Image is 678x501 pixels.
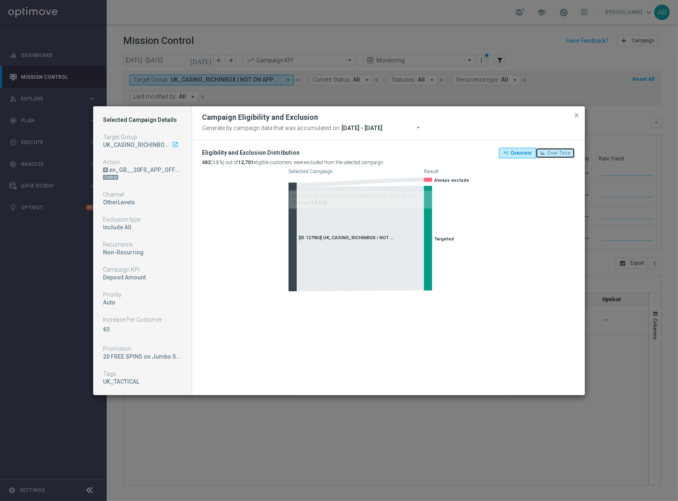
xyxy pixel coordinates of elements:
[414,122,426,135] button: arrow_drop_down
[339,122,432,134] input: Select date range
[103,370,182,377] div: Tags
[103,378,182,385] div: UK_TACTICAL
[103,191,182,198] div: Channel
[103,141,172,149] div: UK_CASINO_RICHINBOX | NOT ON APP YET
[202,148,383,158] div: Eligibility and Exclusion Distribution
[536,148,575,158] button: Over Time
[103,345,182,352] div: Promotion
[415,123,423,131] i: arrow_drop_down
[103,249,182,256] div: Non-Recurring
[202,112,318,122] h2: Campaign Eligibility and Exclusion
[103,274,182,281] div: Deposit Amount
[289,169,333,174] text: Selected Campaign
[103,167,108,172] div: A
[103,299,182,306] div: Auto
[202,158,383,167] div: (3.8%) out of eligible customers were excluded from the selected campaign
[424,169,439,174] text: Result
[172,141,179,149] a: launch
[109,166,182,174] div: en_GB__20FS_APP_OFFER_REBRANDED__NVIP_RI_TAC_GM
[202,123,339,133] span: Generate by campaign data that was accumulated on
[103,224,131,231] span: Include All
[103,216,182,223] div: Exclusion type
[573,112,580,119] span: close
[499,148,536,158] button: Overview
[103,199,182,206] div: OtherLevels
[434,236,454,242] span: Targeted
[547,150,570,156] span: Over Time
[299,235,393,240] span: [ID 127950] UK_CASINO_RICHINBOX | NOT ON APP YET
[103,326,182,333] p: €0
[238,160,254,165] b: 12,701
[434,178,469,183] span: Always exclude
[103,266,182,273] div: Campaign KPI
[103,158,182,166] div: Action
[103,241,182,248] div: Recurrence
[103,116,182,124] h1: Selected Campaign Details
[103,174,182,181] div: DN
[103,353,182,360] div: 20 FREE SPINS on Jumbo Safari
[103,133,182,141] div: Target Group
[103,291,182,298] div: Priority
[172,141,179,148] i: launch
[511,150,531,156] span: Overview
[103,316,182,323] div: Increase Per Customer
[103,141,182,149] div: UK_CASINO_RICHINBOX | NOT ON APP YET
[103,175,118,180] div: Control
[202,160,211,165] b: 482
[103,166,182,174] div: en_GB__20FS_APP_OFFER_REBRANDED__NVIP_RI_TAC_GM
